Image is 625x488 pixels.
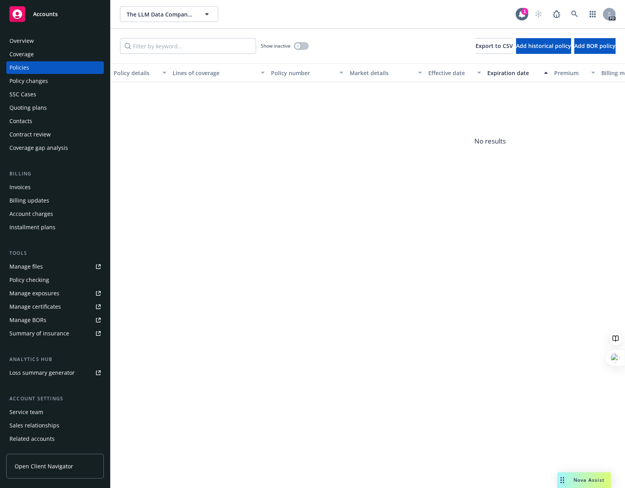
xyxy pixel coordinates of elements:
div: Manage files [9,260,43,273]
a: Quoting plans [6,101,104,114]
div: Account settings [6,395,104,403]
span: Open Client Navigator [15,462,73,470]
button: Premium [551,63,598,82]
div: Policy number [271,69,335,77]
div: Related accounts [9,433,55,445]
div: Service team [9,406,43,418]
button: Nova Assist [557,472,611,488]
button: Add BOR policy [574,38,616,54]
a: Search [567,6,583,22]
div: Coverage [9,48,34,61]
div: Manage BORs [9,314,46,326]
div: Policies [9,61,29,74]
button: Effective date [425,63,484,82]
a: Billing updates [6,194,104,207]
a: Contacts [6,115,104,127]
a: Client features [6,446,104,459]
div: Policy details [114,69,158,77]
div: Billing [6,170,104,178]
a: Loss summary generator [6,366,104,379]
a: Policy checking [6,274,104,286]
a: Manage exposures [6,287,104,300]
a: Manage certificates [6,300,104,313]
a: Account charges [6,208,104,220]
a: Switch app [585,6,601,22]
div: Loss summary generator [9,366,75,379]
a: SSC Cases [6,88,104,101]
div: Contacts [9,115,32,127]
a: Accounts [6,3,104,25]
div: Policy checking [9,274,49,286]
button: Add historical policy [516,38,571,54]
a: Summary of insurance [6,327,104,340]
button: Expiration date [484,63,551,82]
span: Show inactive [261,42,291,49]
div: Coverage gap analysis [9,142,68,154]
button: Market details [347,63,425,82]
span: Nova Assist [573,477,605,483]
a: Service team [6,406,104,418]
div: Policy changes [9,75,48,87]
button: Export to CSV [476,38,513,54]
a: Contract review [6,128,104,141]
div: Tools [6,249,104,257]
div: SSC Cases [9,88,36,101]
div: Manage exposures [9,287,59,300]
button: Policy details [111,63,170,82]
span: The LLM Data Company, Inc. [127,10,195,18]
div: Effective date [428,69,472,77]
input: Filter by keyword... [120,38,256,54]
div: Invoices [9,181,31,193]
div: Summary of insurance [9,327,69,340]
div: Drag to move [557,472,567,488]
span: Accounts [33,11,58,17]
div: Manage certificates [9,300,61,313]
a: Coverage gap analysis [6,142,104,154]
button: The LLM Data Company, Inc. [120,6,218,22]
div: Contract review [9,128,51,141]
div: Analytics hub [6,355,104,363]
a: Invoices [6,181,104,193]
a: Report a Bug [549,6,564,22]
a: Manage BORs [6,314,104,326]
a: Coverage [6,48,104,61]
div: Expiration date [487,69,539,77]
a: Related accounts [6,433,104,445]
a: Manage files [6,260,104,273]
div: Billing updates [9,194,49,207]
div: Sales relationships [9,419,59,432]
div: Premium [554,69,586,77]
div: Quoting plans [9,101,47,114]
div: Market details [350,69,413,77]
a: Installment plans [6,221,104,234]
span: Add historical policy [516,42,571,50]
a: Policies [6,61,104,74]
span: Export to CSV [476,42,513,50]
a: Sales relationships [6,419,104,432]
div: 1 [521,8,528,15]
a: Overview [6,35,104,47]
button: Policy number [268,63,347,82]
div: Installment plans [9,221,55,234]
a: Policy changes [6,75,104,87]
div: Overview [9,35,34,47]
a: Start snowing [531,6,546,22]
div: Account charges [9,208,53,220]
div: Lines of coverage [173,69,256,77]
div: Client features [9,446,48,459]
span: Add BOR policy [574,42,616,50]
button: Lines of coverage [170,63,268,82]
